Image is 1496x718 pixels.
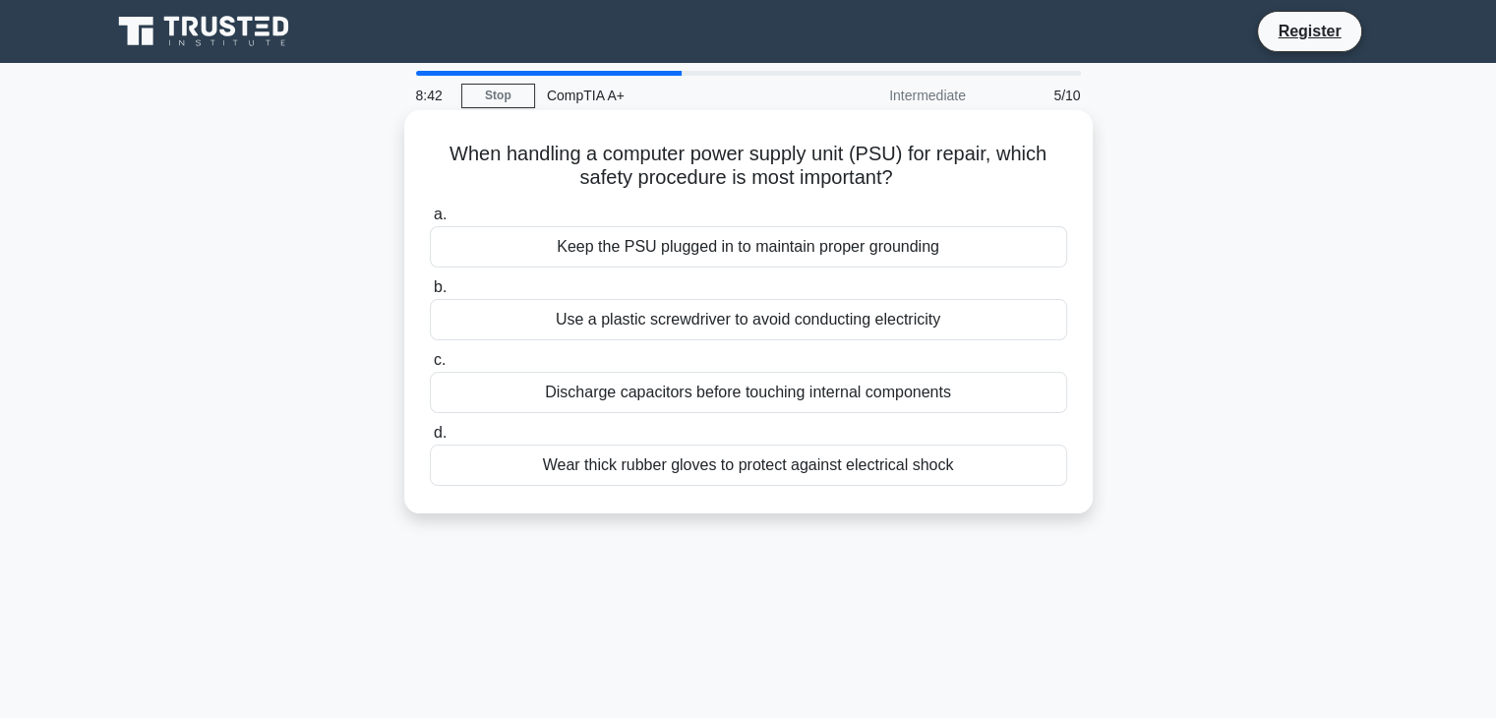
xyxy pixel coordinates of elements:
div: Use a plastic screwdriver to avoid conducting electricity [430,299,1067,340]
div: Discharge capacitors before touching internal components [430,372,1067,413]
div: CompTIA A+ [535,76,806,115]
h5: When handling a computer power supply unit (PSU) for repair, which safety procedure is most impor... [428,142,1069,191]
div: Keep the PSU plugged in to maintain proper grounding [430,226,1067,268]
div: Intermediate [806,76,978,115]
div: 8:42 [404,76,461,115]
div: Wear thick rubber gloves to protect against electrical shock [430,445,1067,486]
span: d. [434,424,447,441]
div: 5/10 [978,76,1093,115]
span: a. [434,206,447,222]
a: Register [1266,19,1352,43]
span: b. [434,278,447,295]
span: c. [434,351,446,368]
a: Stop [461,84,535,108]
